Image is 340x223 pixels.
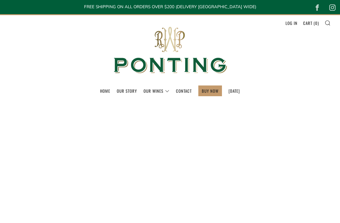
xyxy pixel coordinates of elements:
a: Contact [176,86,192,96]
span: 0 [315,20,318,26]
a: Log in [286,18,297,28]
a: [DATE] [229,86,240,96]
a: Our Wines [144,86,169,96]
a: BUY NOW [202,86,218,96]
a: Our Story [117,86,137,96]
a: Home [100,86,110,96]
a: Cart (0) [303,18,319,28]
img: Ponting Wines [107,15,233,85]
